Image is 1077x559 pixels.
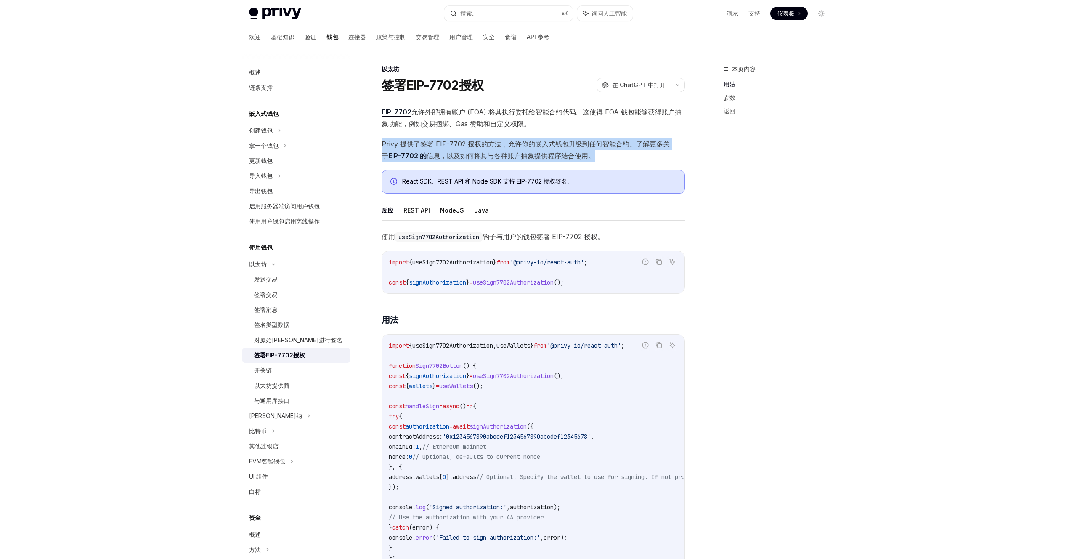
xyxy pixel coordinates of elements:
[242,333,350,348] a: 对原始[PERSON_NAME]进行签名
[474,207,489,214] font: Java
[249,442,279,450] font: 其他连锁店
[399,413,402,420] span: {
[254,321,289,328] font: 签名类型数据
[242,302,350,317] a: 签署消息
[249,127,273,134] font: 创建钱包
[389,382,406,390] span: const
[376,33,406,40] font: 政策与控制
[254,397,289,404] font: 与通用库接口
[443,433,591,440] span: '0x1234567890abcdef1234567890abcdef12345678'
[389,362,416,370] span: function
[242,65,350,80] a: 概述
[474,200,489,220] button: Java
[527,27,549,47] a: API 参考
[530,342,533,349] span: }
[416,362,463,370] span: Sign7702Button
[470,372,473,380] span: =
[470,423,527,430] span: signAuthorization
[326,33,338,40] font: 钱包
[432,534,436,541] span: (
[389,483,399,491] span: });
[724,80,735,88] font: 用法
[305,33,316,40] font: 验证
[348,33,366,40] font: 连接器
[254,382,289,389] font: 以太坊提供商
[727,10,738,17] font: 演示
[416,33,439,40] font: 交易管理
[254,276,278,283] font: 发送交易
[473,382,483,390] span: ();
[409,279,466,286] span: signAuthorization
[463,362,476,370] span: () {
[389,514,544,521] span: // Use the authorization with your AA provider
[392,524,409,531] span: catch
[389,279,406,286] span: const
[242,153,350,168] a: 更新钱包
[540,534,544,541] span: ,
[439,473,443,481] span: [
[389,443,416,450] span: chainId:
[249,202,320,210] font: 启用服务器端访问用户钱包
[436,534,540,541] span: 'Failed to sign authorization:'
[727,9,738,18] a: 演示
[470,279,473,286] span: =
[724,104,835,118] a: 返回
[483,33,495,40] font: 安全
[591,433,594,440] span: ,
[422,443,486,450] span: // Ethereum mainnet
[305,27,316,47] a: 验证
[426,503,429,511] span: (
[439,382,473,390] span: useWallets
[249,514,261,521] font: 资金
[436,382,439,390] span: =
[249,142,279,149] font: 拿一个钱包
[382,108,411,117] a: EIP-7702
[389,503,412,511] span: console
[562,10,564,16] font: ⌘
[449,423,453,430] span: =
[249,8,301,19] img: 灯光标志
[382,108,682,128] font: 允许外部拥有账户 (EOA) 将其执行委托给智能合约代码。这使得 EOA 钱包能够获得账户抽象功能，例如交易捆绑、Gas 赞助和自定义权限。
[416,503,426,511] span: log
[406,372,409,380] span: {
[389,433,443,440] span: contractAddress:
[460,10,476,17] font: 搜索...
[483,27,495,47] a: 安全
[390,178,399,186] svg: 信息
[242,363,350,378] a: 开关链
[271,27,294,47] a: 基础知识
[382,207,393,214] font: 反应
[249,412,302,419] font: [PERSON_NAME]纳
[493,258,496,266] span: }
[242,214,350,229] a: 使用用户钱包启用离线操作
[389,463,402,471] span: }, {
[547,342,621,349] span: '@privy-io/react-auth'
[271,33,294,40] font: 基础知识
[544,534,560,541] span: error
[242,317,350,333] a: 签名类型数据
[254,291,278,298] font: 签署交易
[406,423,449,430] span: authorization
[249,172,273,179] font: 导入钱包
[389,413,399,420] span: try
[449,27,473,47] a: 用户管理
[389,473,416,481] span: address:
[403,200,430,220] button: REST API
[412,258,493,266] span: useSign7702Authorization
[249,157,273,164] font: 更新钱包
[777,10,795,17] font: 仪表板
[242,287,350,302] a: 签署交易
[388,152,427,160] a: EIP-7702 的
[242,272,350,287] a: 发送交易
[419,443,422,450] span: ,
[416,27,439,47] a: 交易管理
[249,33,261,40] font: 欢迎
[249,218,320,225] font: 使用用户钱包启用离线操作
[249,531,261,538] font: 概述
[640,256,651,267] button: 报告错误代码
[249,84,273,91] font: 链条支撑
[429,524,439,531] span: ) {
[560,534,567,541] span: );
[496,258,510,266] span: from
[402,178,573,185] font: React SDK、REST API 和 Node SDK 支持 EIP-7702 授权签名。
